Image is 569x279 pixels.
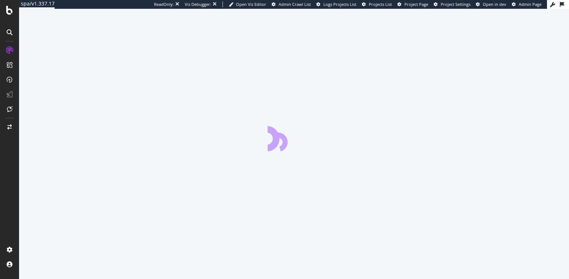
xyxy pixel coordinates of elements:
div: ReadOnly: [154,1,174,7]
span: Open Viz Editor [236,1,266,7]
span: Project Settings [441,1,470,7]
span: Admin Crawl List [279,1,311,7]
a: Projects List [362,1,392,7]
span: Logs Projects List [323,1,356,7]
span: Project Page [404,1,428,7]
span: Open in dev [483,1,506,7]
div: animation [268,125,320,151]
a: Admin Page [512,1,542,7]
div: Viz Debugger: [185,1,211,7]
a: Project Settings [434,1,470,7]
a: Open in dev [476,1,506,7]
span: Admin Page [519,1,542,7]
a: Open Viz Editor [229,1,266,7]
a: Admin Crawl List [272,1,311,7]
a: Project Page [397,1,428,7]
span: Projects List [369,1,392,7]
a: Logs Projects List [316,1,356,7]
